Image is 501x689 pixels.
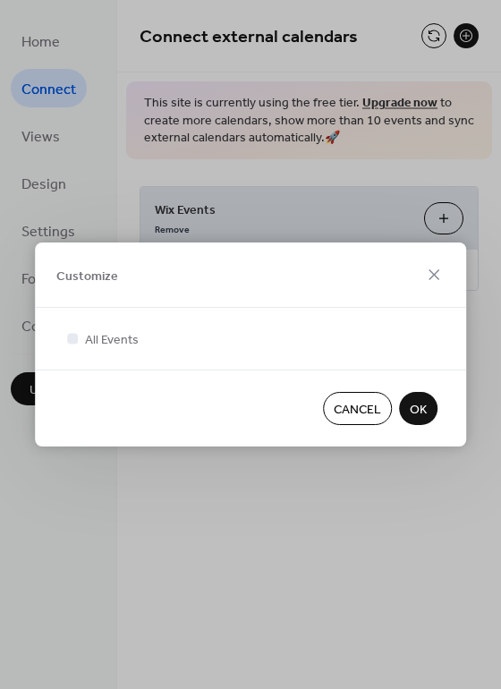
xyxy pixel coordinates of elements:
[410,401,427,420] span: OK
[323,392,392,425] button: Cancel
[56,267,118,285] span: Customize
[85,331,139,350] span: All Events
[334,401,381,420] span: Cancel
[399,392,437,425] button: OK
